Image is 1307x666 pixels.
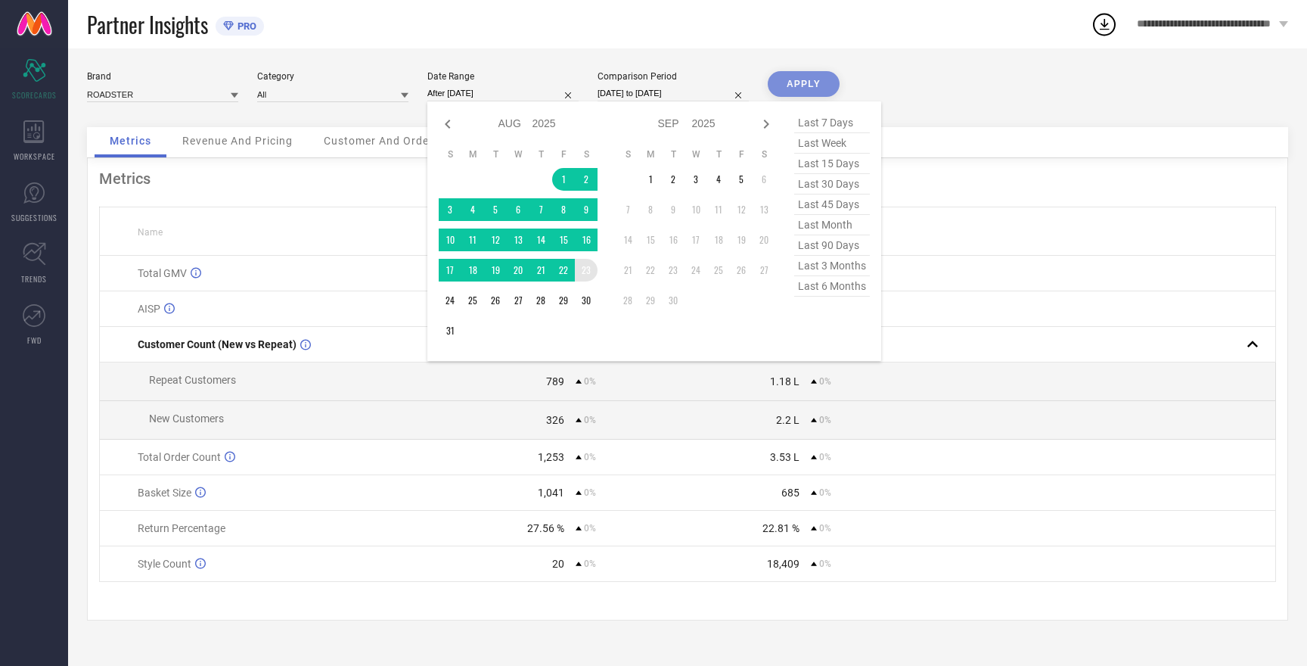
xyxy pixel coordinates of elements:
td: Tue Sep 23 2025 [662,259,685,282]
td: Wed Sep 10 2025 [685,198,707,221]
td: Thu Aug 07 2025 [529,198,552,221]
span: SUGGESTIONS [11,212,57,223]
td: Sat Sep 06 2025 [753,168,775,191]
th: Saturday [753,148,775,160]
td: Tue Sep 02 2025 [662,168,685,191]
span: last 45 days [794,195,870,215]
input: Select comparison period [598,86,749,101]
th: Tuesday [484,148,507,160]
td: Mon Aug 18 2025 [461,259,484,282]
div: Category [257,71,408,82]
div: 789 [546,375,564,387]
span: 0% [819,559,831,569]
td: Sun Aug 03 2025 [439,198,461,221]
td: Sat Aug 16 2025 [575,229,598,251]
td: Thu Aug 21 2025 [529,259,552,282]
td: Mon Aug 04 2025 [461,198,484,221]
div: 20 [552,558,564,570]
td: Fri Aug 29 2025 [552,289,575,312]
span: 0% [819,523,831,534]
td: Thu Sep 18 2025 [707,229,730,251]
th: Thursday [707,148,730,160]
span: 0% [584,415,596,425]
span: last week [794,133,870,154]
input: Select date range [427,86,579,101]
span: WORKSPACE [14,151,55,162]
span: FWD [27,335,42,346]
td: Sun Aug 17 2025 [439,259,461,282]
span: Customer And Orders [324,135,439,147]
td: Sat Aug 09 2025 [575,198,598,221]
td: Fri Sep 12 2025 [730,198,753,221]
div: Open download list [1091,11,1118,38]
td: Mon Sep 15 2025 [639,229,662,251]
span: last 7 days [794,113,870,133]
td: Tue Aug 05 2025 [484,198,507,221]
td: Fri Sep 26 2025 [730,259,753,282]
div: 27.56 % [527,522,564,534]
span: last 30 days [794,174,870,195]
span: Repeat Customers [149,374,236,386]
td: Tue Aug 12 2025 [484,229,507,251]
th: Thursday [529,148,552,160]
div: Date Range [427,71,579,82]
span: Revenue And Pricing [182,135,293,147]
span: 0% [584,523,596,534]
span: 0% [584,559,596,569]
span: last 90 days [794,235,870,256]
span: Metrics [110,135,151,147]
span: 0% [819,376,831,387]
td: Thu Sep 04 2025 [707,168,730,191]
td: Wed Sep 03 2025 [685,168,707,191]
span: Name [138,227,163,238]
td: Wed Aug 13 2025 [507,229,529,251]
span: Total GMV [138,267,187,279]
span: 0% [584,452,596,462]
th: Wednesday [685,148,707,160]
td: Sun Sep 14 2025 [616,229,639,251]
td: Sat Aug 23 2025 [575,259,598,282]
div: 685 [781,487,799,499]
td: Mon Sep 22 2025 [639,259,662,282]
span: Customer Count (New vs Repeat) [138,338,296,350]
td: Sun Sep 28 2025 [616,289,639,312]
div: Comparison Period [598,71,749,82]
span: 0% [584,487,596,498]
td: Wed Sep 24 2025 [685,259,707,282]
td: Sun Sep 07 2025 [616,198,639,221]
div: 2.2 L [776,414,799,426]
td: Wed Aug 27 2025 [507,289,529,312]
td: Thu Aug 14 2025 [529,229,552,251]
div: Next month [757,115,775,133]
span: 0% [819,415,831,425]
td: Sun Aug 31 2025 [439,319,461,342]
td: Tue Aug 26 2025 [484,289,507,312]
td: Wed Sep 17 2025 [685,229,707,251]
div: 1.18 L [770,375,799,387]
td: Mon Sep 29 2025 [639,289,662,312]
th: Friday [730,148,753,160]
td: Tue Sep 09 2025 [662,198,685,221]
td: Tue Sep 16 2025 [662,229,685,251]
span: SCORECARDS [12,89,57,101]
td: Sat Sep 27 2025 [753,259,775,282]
td: Thu Sep 11 2025 [707,198,730,221]
td: Sat Aug 02 2025 [575,168,598,191]
td: Mon Sep 01 2025 [639,168,662,191]
div: 22.81 % [762,522,799,534]
td: Fri Aug 08 2025 [552,198,575,221]
span: TRENDS [21,273,47,285]
div: 1,041 [538,487,564,499]
td: Sun Aug 10 2025 [439,229,461,251]
div: 18,409 [767,558,799,570]
span: 0% [584,376,596,387]
div: 326 [546,414,564,426]
span: Style Count [138,558,191,570]
td: Wed Aug 20 2025 [507,259,529,282]
span: Return Percentage [138,522,225,534]
td: Wed Aug 06 2025 [507,198,529,221]
th: Friday [552,148,575,160]
td: Mon Aug 11 2025 [461,229,484,251]
div: 1,253 [538,451,564,463]
div: 3.53 L [770,451,799,463]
